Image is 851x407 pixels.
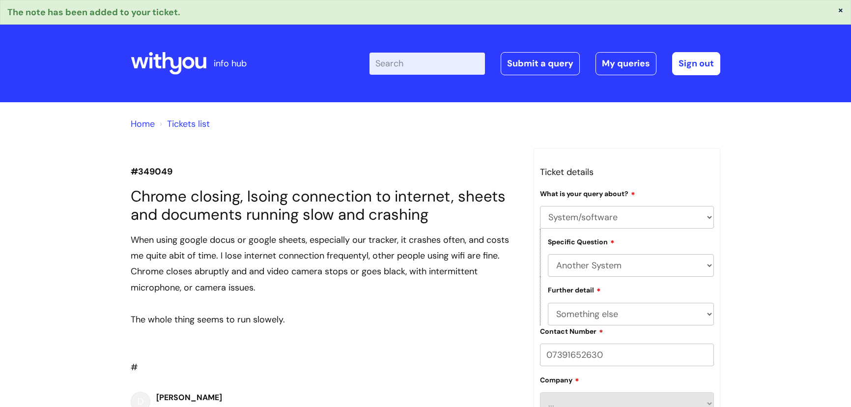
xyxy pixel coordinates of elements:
b: [PERSON_NAME] [156,392,222,403]
div: | - [369,52,720,75]
a: My queries [596,52,656,75]
input: Search [369,53,485,74]
div: When using google docus or google sheets, especially our tracker, it crashes often, and costs me ... [131,232,519,296]
li: Tickets list [157,116,210,132]
a: Submit a query [501,52,580,75]
h3: Ticket details [540,164,714,180]
label: Specific Question [548,236,615,246]
p: #349049 [131,164,519,179]
p: info hub [214,56,247,71]
a: Sign out [672,52,720,75]
div: # [131,232,519,376]
li: Solution home [131,116,155,132]
label: Company [540,375,579,384]
label: Contact Number [540,326,603,336]
label: What is your query about? [540,188,635,198]
h1: Chrome closing, lsoing connection to internet, sheets and documents running slow and crashing [131,187,519,224]
div: The whole thing seems to run slowely. [131,312,519,327]
a: Home [131,118,155,130]
button: × [838,5,844,14]
label: Further detail [548,285,601,294]
a: Tickets list [167,118,210,130]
